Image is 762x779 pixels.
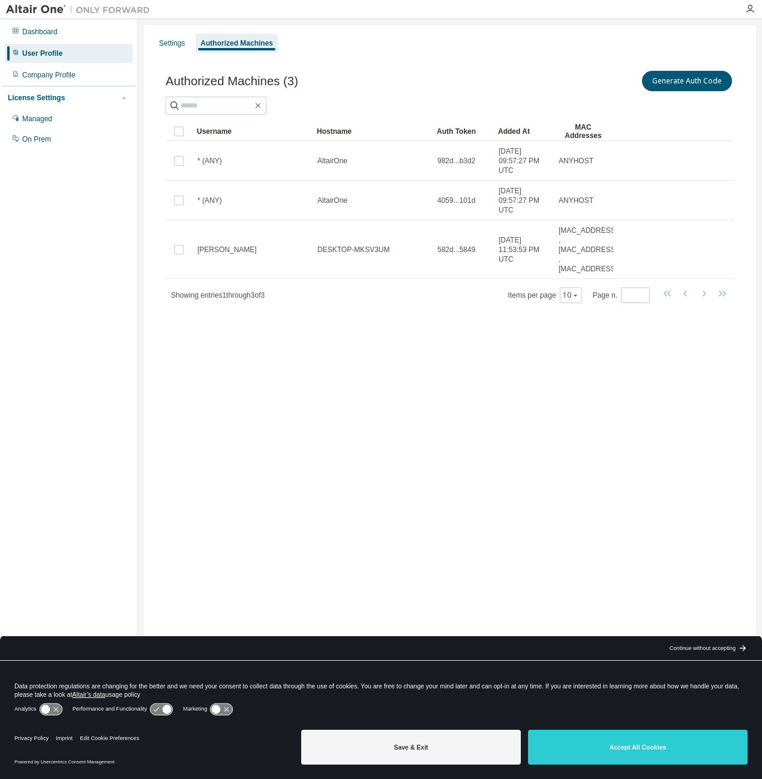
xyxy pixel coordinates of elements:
[508,287,582,303] span: Items per page
[558,122,608,141] div: MAC Addresses
[563,290,579,300] button: 10
[437,245,475,254] span: 582d...5849
[499,235,548,264] span: [DATE] 11:53:53 PM UTC
[642,71,732,91] button: Generate Auth Code
[22,114,52,124] div: Managed
[171,291,265,299] span: Showing entries 1 through 3 of 3
[197,196,222,205] span: * (ANY)
[559,196,593,205] span: ANYHOST
[6,4,156,16] img: Altair One
[22,134,51,144] div: On Prem
[200,38,273,48] div: Authorized Machines
[559,156,593,166] span: ANYHOST
[197,122,307,141] div: Username
[197,245,257,254] span: [PERSON_NAME]
[317,122,427,141] div: Hostname
[437,122,488,141] div: Auth Token
[159,38,185,48] div: Settings
[437,156,475,166] span: 982d...b3d2
[22,27,58,37] div: Dashboard
[166,74,298,88] span: Authorized Machines (3)
[22,70,76,80] div: Company Profile
[593,287,650,303] span: Page n.
[499,186,548,215] span: [DATE] 09:57:27 PM UTC
[317,196,347,205] span: AltairOne
[22,49,62,58] div: User Profile
[317,245,389,254] span: DESKTOP-MKSV3UM
[8,93,65,103] div: License Settings
[437,196,475,205] span: 4059...101d
[317,156,347,166] span: AltairOne
[499,146,548,175] span: [DATE] 09:57:27 PM UTC
[197,156,222,166] span: * (ANY)
[559,226,617,274] span: [MAC_ADDRESS] , [MAC_ADDRESS] , [MAC_ADDRESS]
[498,122,548,141] div: Added At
